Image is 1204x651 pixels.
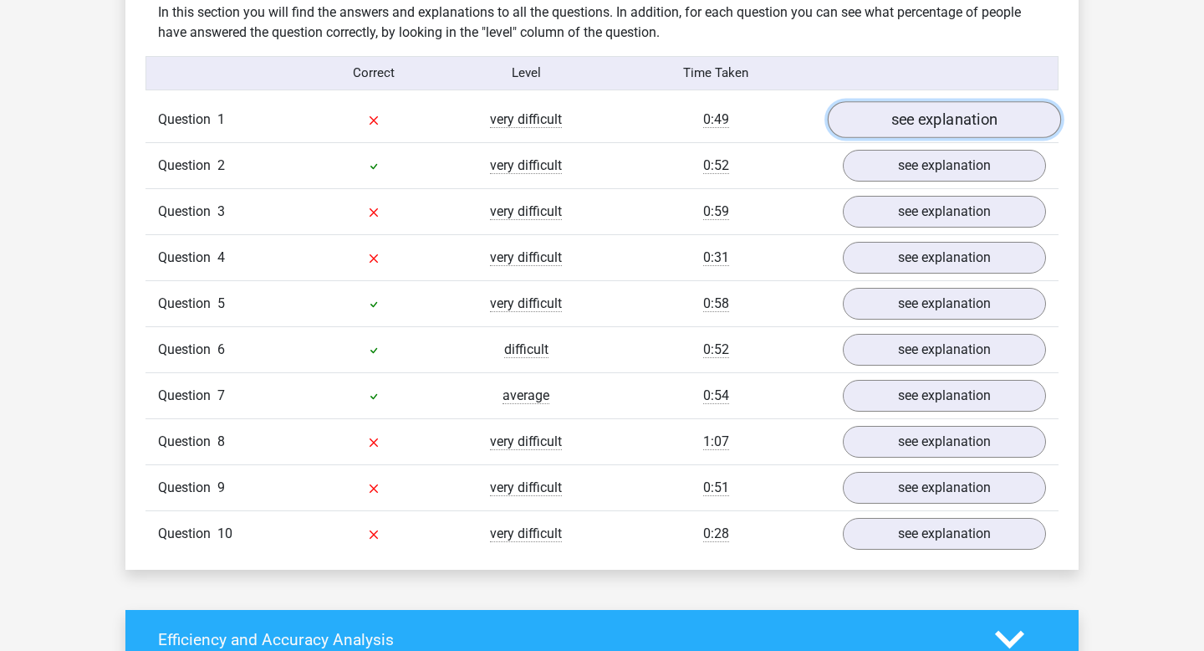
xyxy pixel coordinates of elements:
[217,157,225,173] span: 2
[158,478,217,498] span: Question
[843,150,1046,182] a: see explanation
[490,479,562,496] span: very difficult
[490,295,562,312] span: very difficult
[843,472,1046,504] a: see explanation
[158,340,217,360] span: Question
[490,203,562,220] span: very difficult
[703,111,729,128] span: 0:49
[158,294,217,314] span: Question
[703,249,729,266] span: 0:31
[217,203,225,219] span: 3
[158,386,217,406] span: Question
[158,432,217,452] span: Question
[158,156,217,176] span: Question
[217,111,225,127] span: 1
[843,242,1046,274] a: see explanation
[490,433,562,450] span: very difficult
[843,288,1046,320] a: see explanation
[217,341,225,357] span: 6
[217,525,232,541] span: 10
[490,111,562,128] span: very difficult
[158,630,970,649] h4: Efficiency and Accuracy Analysis
[504,341,548,358] span: difficult
[843,196,1046,228] a: see explanation
[703,433,729,450] span: 1:07
[503,387,549,404] span: average
[843,334,1046,366] a: see explanation
[217,479,225,495] span: 9
[703,157,729,174] span: 0:52
[158,110,217,130] span: Question
[703,203,729,220] span: 0:59
[298,64,451,83] div: Correct
[490,157,562,174] span: very difficult
[490,249,562,266] span: very difficult
[217,249,225,265] span: 4
[450,64,602,83] div: Level
[217,387,225,403] span: 7
[145,3,1059,43] div: In this section you will find the answers and explanations to all the questions. In addition, for...
[703,525,729,542] span: 0:28
[217,295,225,311] span: 5
[843,426,1046,458] a: see explanation
[703,295,729,312] span: 0:58
[490,525,562,542] span: very difficult
[602,64,830,83] div: Time Taken
[843,380,1046,412] a: see explanation
[843,518,1046,550] a: see explanation
[158,202,217,222] span: Question
[217,433,225,449] span: 8
[158,248,217,268] span: Question
[703,387,729,404] span: 0:54
[703,341,729,358] span: 0:52
[158,524,217,544] span: Question
[703,479,729,496] span: 0:51
[828,101,1061,138] a: see explanation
